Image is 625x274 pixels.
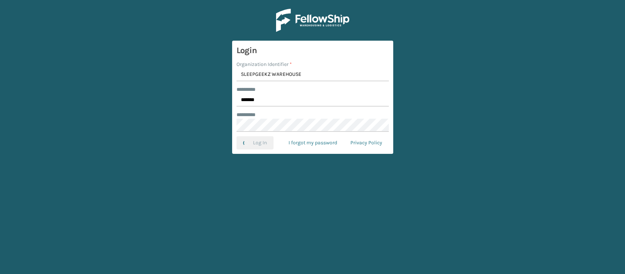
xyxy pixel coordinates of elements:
img: Logo [276,9,349,32]
a: Privacy Policy [344,136,389,149]
button: Log In [237,136,274,149]
a: I forgot my password [282,136,344,149]
label: Organization Identifier [237,60,292,68]
h3: Login [237,45,389,56]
